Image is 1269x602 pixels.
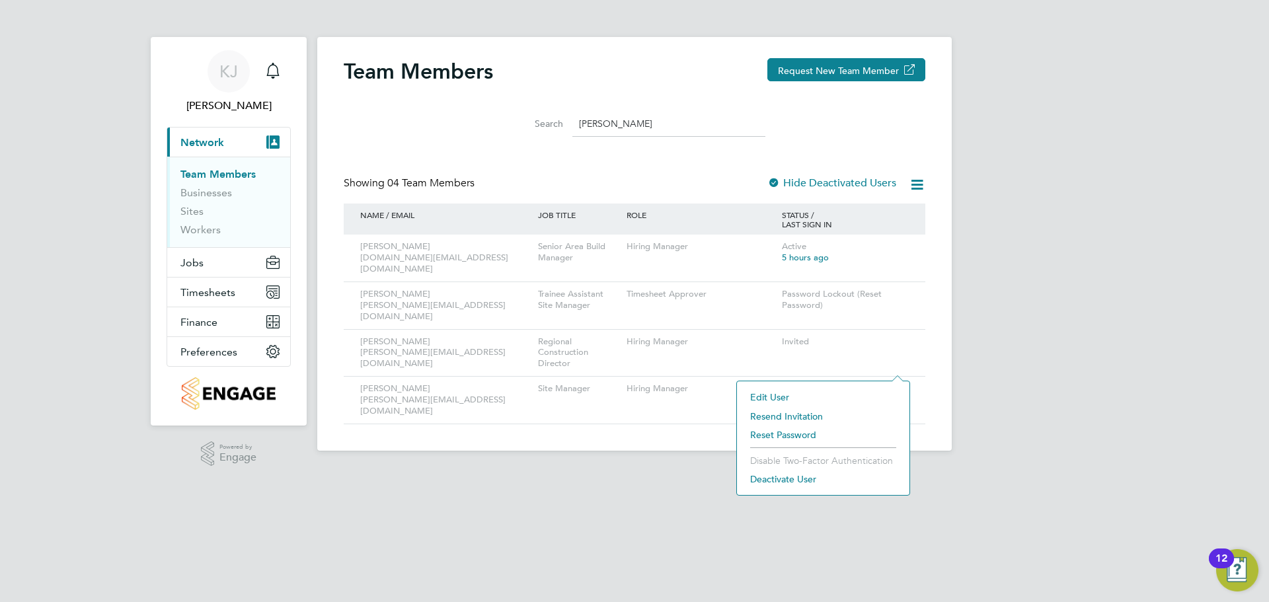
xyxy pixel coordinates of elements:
span: Powered by [219,441,256,453]
div: Hiring Manager [623,377,779,401]
img: countryside-properties-logo-retina.png [182,377,275,410]
span: 04 Team Members [387,176,475,190]
span: KJ [219,63,238,80]
li: Disable Two-Factor Authentication [744,451,903,470]
a: Workers [180,223,221,236]
label: Search [504,118,563,130]
div: ROLE [623,204,779,226]
div: 12 [1215,558,1227,576]
span: Preferences [180,346,237,358]
button: Network [167,128,290,157]
div: Password Lockout (Reset Password) [779,282,912,318]
li: Deactivate User [744,470,903,488]
a: Go to home page [167,377,291,410]
button: Request New Team Member [767,58,925,81]
a: Powered byEngage [201,441,257,467]
div: Hiring Manager [623,330,779,354]
span: Timesheets [180,286,235,299]
button: Timesheets [167,278,290,307]
div: Hiring Manager [623,235,779,259]
div: [PERSON_NAME] [PERSON_NAME][EMAIL_ADDRESS][DOMAIN_NAME] [357,330,535,377]
div: NAME / EMAIL [357,204,535,226]
li: Resend Invitation [744,407,903,426]
a: Sites [180,205,204,217]
span: Kajal Jassal [167,98,291,114]
span: Engage [219,452,256,463]
button: Preferences [167,337,290,366]
div: Showing [344,176,477,190]
div: [PERSON_NAME] [PERSON_NAME][EMAIL_ADDRESS][DOMAIN_NAME] [357,282,535,329]
div: Trainee Assistant Site Manager [535,282,623,318]
div: Regional Construction Director [535,330,623,377]
div: Active [779,377,912,412]
div: Timesheet Approver [623,282,779,307]
span: 5 hours ago [782,252,829,263]
span: Network [180,136,224,149]
span: Finance [180,316,217,328]
li: Reset Password [744,426,903,444]
a: KJ[PERSON_NAME] [167,50,291,114]
div: Network [167,157,290,247]
nav: Main navigation [151,37,307,426]
a: Businesses [180,186,232,199]
li: Edit User [744,388,903,406]
div: Senior Area Build Manager [535,235,623,270]
button: Jobs [167,248,290,277]
span: Jobs [180,256,204,269]
div: STATUS / LAST SIGN IN [779,204,912,235]
button: Finance [167,307,290,336]
h2: Team Members [344,58,493,85]
div: JOB TITLE [535,204,623,226]
a: Team Members [180,168,256,180]
div: Site Manager [535,377,623,401]
div: [PERSON_NAME] [PERSON_NAME][EMAIL_ADDRESS][DOMAIN_NAME] [357,377,535,424]
div: [PERSON_NAME] [DOMAIN_NAME][EMAIL_ADDRESS][DOMAIN_NAME] [357,235,535,282]
div: Invited [779,330,912,354]
div: Active [779,235,912,270]
label: Hide Deactivated Users [767,176,896,190]
button: Open Resource Center, 12 new notifications [1216,549,1258,591]
input: Search for... [572,111,765,137]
